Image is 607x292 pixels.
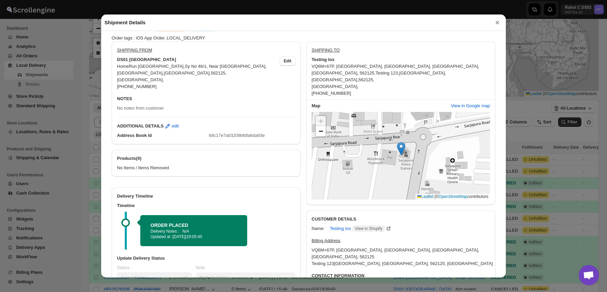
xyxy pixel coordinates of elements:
span: Edit [284,58,291,64]
a: Zoom out [316,126,326,136]
p: N/A [182,229,189,234]
span: [PHONE_NUMBER] [117,84,156,89]
button: × [492,18,502,27]
span: + [319,117,323,125]
h3: CONTACT INFORMATION [312,272,490,279]
span: [GEOGRAPHIC_DATA] , [399,70,446,76]
span: Address Book Id [117,133,152,138]
input: Delivery Notes [196,272,295,283]
button: View in Google map [447,100,494,111]
span: View in Shopify [355,226,382,231]
div: Open chat [579,265,599,285]
span: | [435,194,436,199]
div: No Items / Items Removed [112,162,301,177]
span: No notes from customer [117,106,164,111]
h2: ORDER PLACED [150,222,237,229]
a: OpenStreetMap [439,194,467,199]
span: [PHONE_NUMBER] [312,91,351,96]
span: [GEOGRAPHIC_DATA] , [312,77,358,82]
span: HomeRun [GEOGRAPHIC_DATA] , [117,64,185,69]
span: edit [172,123,179,129]
h3: Update Delivery Status [117,255,295,262]
p: Updated at : [150,234,237,239]
b: Map [312,103,320,108]
a: Leaflet [417,194,433,199]
span: Testing Ios [330,225,385,232]
span: [GEOGRAPHIC_DATA] , [164,70,211,76]
span: [GEOGRAPHIC_DATA] , [117,77,164,82]
h2: Products(0) [117,155,295,162]
b: NOTES [117,96,132,101]
span: 562125 , [358,77,374,82]
span: View in Google map [451,103,490,109]
a: Zoom in [316,116,326,126]
span: Testing 123 , [376,70,399,76]
span: Note [196,265,205,270]
u: SHIPPING FROM [117,48,152,53]
span: [DATE] | 19:05:40 [173,234,202,239]
div: © contributors [415,194,490,200]
h3: CUSTOMER DETAILS [312,216,490,223]
b: DS01 [GEOGRAPHIC_DATA] [117,56,176,63]
div: Name: [312,225,324,232]
span: 68c17e7a03209bfdfa6da93e [209,133,265,138]
span: Status : [117,265,132,270]
button: edit [160,121,183,132]
span: [GEOGRAPHIC_DATA] , [312,84,358,89]
span: Sy No 46/1, Near [GEOGRAPHIC_DATA] , [185,64,266,69]
b: ADDITIONAL DETAILS [117,123,164,129]
b: Testing Ios [312,56,335,63]
div: VQ6M+67P, [GEOGRAPHIC_DATA], [GEOGRAPHIC_DATA], [GEOGRAPHIC_DATA], [GEOGRAPHIC_DATA], 562125 Test... [312,247,495,267]
h2: Delivery Timeline [117,193,295,200]
p: Delivery Notes : [150,229,179,234]
span: − [319,127,323,135]
span: [GEOGRAPHIC_DATA] , [117,70,164,76]
button: Edit [280,56,295,66]
u: SHIPPING TO [312,48,340,53]
h3: Timeline [117,202,295,209]
img: Marker [397,142,405,155]
span: 562125 , [211,70,227,76]
a: Testing Ios View in Shopify [330,226,392,231]
span: VQ6M+67P, [GEOGRAPHIC_DATA], [GEOGRAPHIC_DATA], [GEOGRAPHIC_DATA], [GEOGRAPHIC_DATA], 562125 , [312,64,479,76]
div: Order tags : iOS App Order, LOCAL_DELIVERY [112,35,495,41]
h2: Shipment Details [105,19,146,26]
u: Billing Address [312,238,340,243]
